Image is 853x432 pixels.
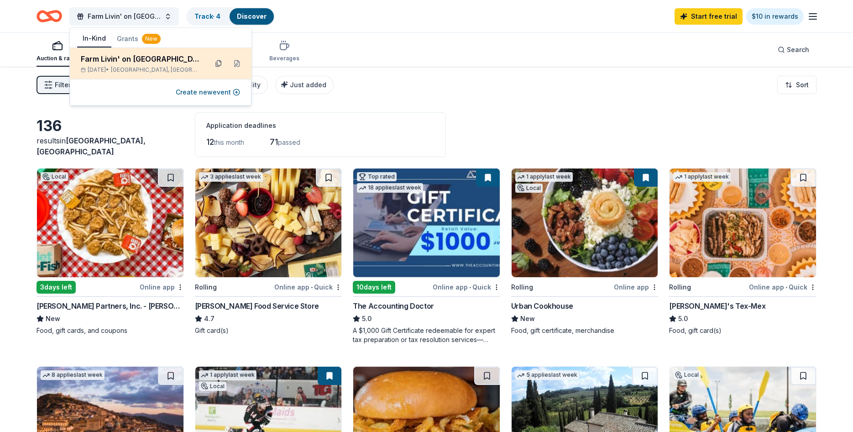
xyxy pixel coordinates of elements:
div: Beverages [269,55,299,62]
a: Start free trial [675,8,743,25]
button: Farm Livin' on [GEOGRAPHIC_DATA] [69,7,179,26]
img: Image for The Accounting Doctor [353,169,500,277]
span: 71 [270,137,278,147]
button: Auction & raffle [37,37,78,67]
div: Local [199,382,226,391]
div: Online app Quick [433,281,500,293]
span: 5.0 [362,313,372,324]
span: 5.0 [678,313,688,324]
div: 1 apply last week [199,370,256,380]
button: In-Kind [77,30,111,47]
div: results [37,135,184,157]
div: Rolling [511,282,533,293]
div: Gift card(s) [195,326,342,335]
span: 4.7 [204,313,215,324]
div: 3 applies last week [199,172,263,182]
div: Rolling [669,282,691,293]
div: Online app Quick [274,281,342,293]
a: Image for Johnson Partners, Inc. - McDonald's Local3days leftOnline app[PERSON_NAME] Partners, In... [37,168,184,335]
div: Local [673,370,701,379]
span: [GEOGRAPHIC_DATA], [GEOGRAPHIC_DATA] [111,66,200,74]
div: 5 applies last week [515,370,579,380]
a: Image for Chuy's Tex-Mex1 applylast weekRollingOnline app•Quick[PERSON_NAME]'s Tex-Mex5.0Food, gi... [669,168,816,335]
div: 1 apply last week [673,172,731,182]
div: 10 days left [353,281,395,294]
span: Sort [796,79,809,90]
div: Rolling [195,282,217,293]
img: Image for Urban Cookhouse [512,169,658,277]
span: [GEOGRAPHIC_DATA], [GEOGRAPHIC_DATA] [37,136,146,156]
div: 136 [37,117,184,135]
span: • [311,284,313,291]
button: Filter2 [37,76,78,94]
span: passed [278,138,300,146]
div: 1 apply last week [515,172,573,182]
div: Auction & raffle [37,55,78,62]
span: Just added [290,81,326,89]
span: Filter [55,79,71,90]
div: Food, gift cards, and coupons [37,326,184,335]
img: Image for Johnson Partners, Inc. - McDonald's [37,169,183,277]
div: Application deadlines [206,120,434,131]
a: Image for The Accounting DoctorTop rated18 applieslast week10days leftOnline app•QuickThe Account... [353,168,500,344]
div: Local [41,172,68,181]
span: • [785,284,787,291]
button: Create newevent [176,87,240,98]
div: Online app [614,281,658,293]
button: Sort [777,76,816,94]
button: Search [770,41,816,59]
div: A $1,000 Gift Certificate redeemable for expert tax preparation or tax resolution services—recipi... [353,326,500,344]
div: Online app [140,281,184,293]
div: 18 applies last week [357,183,423,193]
div: Farm Livin' on [GEOGRAPHIC_DATA] [81,53,200,64]
span: Farm Livin' on [GEOGRAPHIC_DATA] [88,11,161,22]
span: 12 [206,137,214,147]
div: 8 applies last week [41,370,105,380]
div: Online app Quick [749,281,816,293]
div: Food, gift certificate, merchandise [511,326,659,335]
button: Grants [111,31,166,47]
img: Image for Gordon Food Service Store [195,169,342,277]
div: [PERSON_NAME]'s Tex-Mex [669,300,765,311]
button: Just added [275,76,334,94]
button: Beverages [269,37,299,67]
div: Food, gift card(s) [669,326,816,335]
a: Track· 4 [194,12,220,20]
div: The Accounting Doctor [353,300,434,311]
div: [PERSON_NAME] Food Service Store [195,300,319,311]
div: Local [515,184,543,193]
span: • [469,284,471,291]
div: New [142,34,161,44]
a: Home [37,5,62,27]
span: New [520,313,535,324]
a: Image for Urban Cookhouse1 applylast weekLocalRollingOnline appUrban CookhouseNewFood, gift certi... [511,168,659,335]
a: $10 in rewards [746,8,804,25]
div: Top rated [357,172,397,181]
div: Urban Cookhouse [511,300,573,311]
div: 3 days left [37,281,76,294]
div: [PERSON_NAME] Partners, Inc. - [PERSON_NAME] [37,300,184,311]
div: [DATE] • [81,66,200,74]
img: Image for Chuy's Tex-Mex [670,169,816,277]
button: Track· 4Discover [186,7,275,26]
a: Image for Gordon Food Service Store3 applieslast weekRollingOnline app•Quick[PERSON_NAME] Food Se... [195,168,342,335]
a: Discover [237,12,267,20]
span: this month [214,138,244,146]
span: Search [787,44,809,55]
span: New [46,313,60,324]
span: in [37,136,146,156]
